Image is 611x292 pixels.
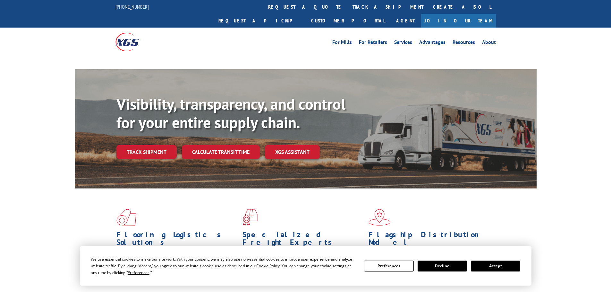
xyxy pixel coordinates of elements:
[419,40,446,47] a: Advantages
[91,256,356,276] div: We use essential cookies to make our site work. With your consent, we may also use non-essential ...
[116,94,345,132] b: Visibility, transparency, and control for your entire supply chain.
[242,209,258,226] img: xgs-icon-focused-on-flooring-red
[182,145,260,159] a: Calculate transit time
[482,40,496,47] a: About
[306,14,390,28] a: Customer Portal
[128,270,149,275] span: Preferences
[214,14,306,28] a: Request a pickup
[116,231,238,249] h1: Flooring Logistics Solutions
[369,231,490,249] h1: Flagship Distribution Model
[242,231,364,249] h1: Specialized Freight Experts
[471,261,520,271] button: Accept
[453,40,475,47] a: Resources
[332,40,352,47] a: For Mills
[265,145,320,159] a: XGS ASSISTANT
[256,263,280,269] span: Cookie Policy
[116,145,177,159] a: Track shipment
[116,209,136,226] img: xgs-icon-total-supply-chain-intelligence-red
[394,40,412,47] a: Services
[115,4,149,10] a: [PHONE_NUMBER]
[369,209,391,226] img: xgs-icon-flagship-distribution-model-red
[421,14,496,28] a: Join Our Team
[364,261,413,271] button: Preferences
[418,261,467,271] button: Decline
[390,14,421,28] a: Agent
[359,40,387,47] a: For Retailers
[80,246,531,286] div: Cookie Consent Prompt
